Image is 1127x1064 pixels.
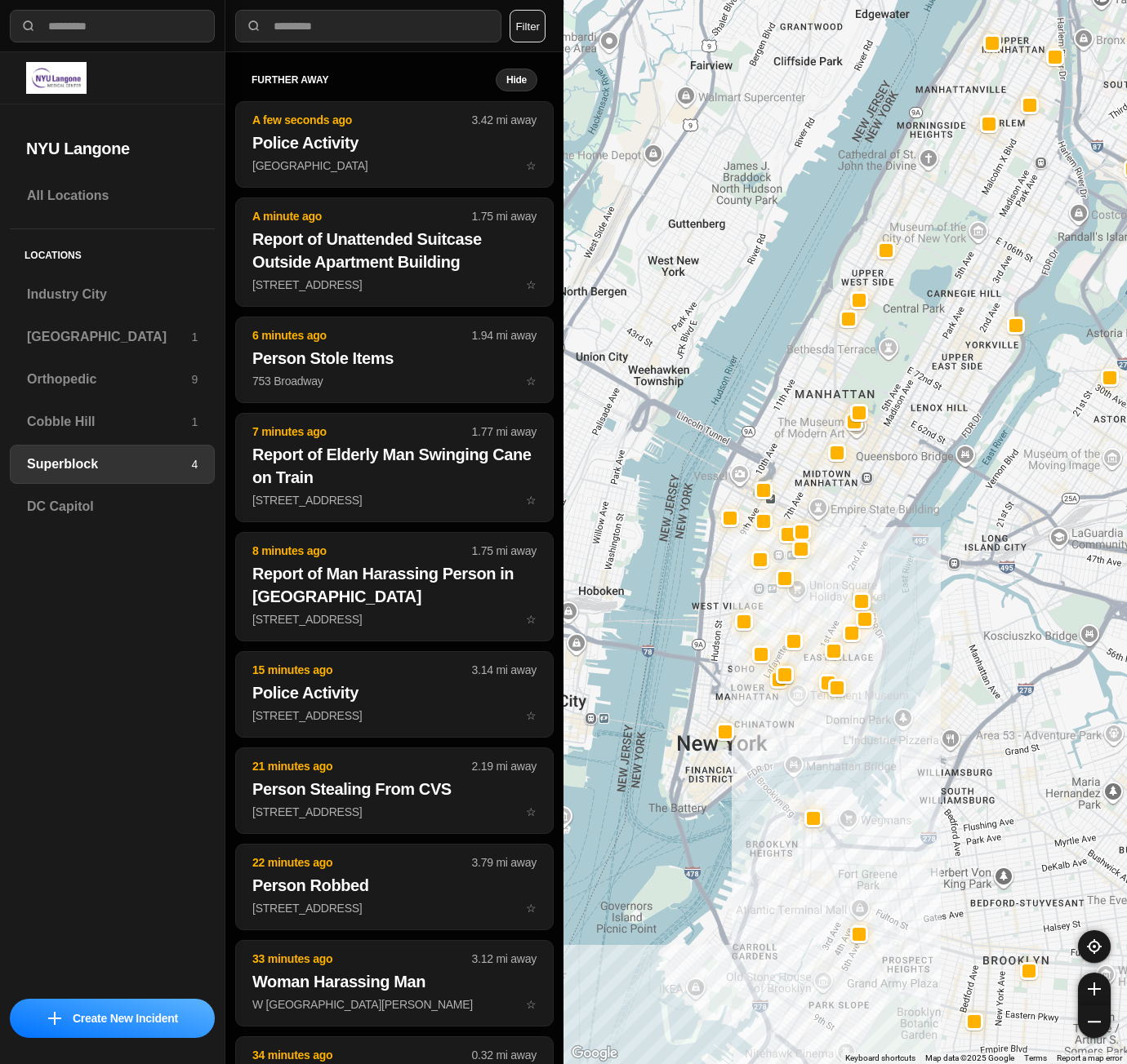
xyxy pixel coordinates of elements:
[191,371,198,388] p: 9
[510,10,546,42] button: Filter
[252,327,472,344] p: 6 minutes ago
[10,360,215,399] a: Orthopedic9
[235,901,554,915] a: 22 minutes ago3.79 mi awayPerson Robbed[STREET_ADDRESS]star
[235,197,554,307] button: A minute ago1.75 mi awayReport of Unattended Suitcase Outside Apartment Building[STREET_ADDRESS]star
[10,176,215,215] a: All Locations
[235,612,554,626] a: 8 minutes ago1.75 mi awayReport of Man Harassing Person in [GEOGRAPHIC_DATA][STREET_ADDRESS]star
[235,374,554,388] a: 6 minutes ago1.94 mi awayPerson Stole Items753 Broadwaystar
[472,1047,537,1063] p: 0.32 mi away
[27,412,191,432] h3: Cobble Hill
[1078,1005,1111,1038] button: zoom-out
[252,758,472,774] p: 21 minutes ago
[1087,939,1102,954] img: recenter
[10,999,215,1038] button: iconCreate New Incident
[526,159,537,172] span: star
[252,804,537,820] p: [STREET_ADDRESS]
[1057,1053,1122,1062] a: Report a map error
[252,854,472,871] p: 22 minutes ago
[191,329,198,345] p: 1
[472,951,537,967] p: 3.12 mi away
[235,997,554,1011] a: 33 minutes ago3.12 mi awayWoman Harassing ManW [GEOGRAPHIC_DATA][PERSON_NAME]star
[235,708,554,722] a: 15 minutes ago3.14 mi awayPolice Activity[STREET_ADDRESS]star
[252,208,472,224] p: A minute ago
[252,157,537,174] p: [GEOGRAPHIC_DATA]
[27,454,191,474] h3: Superblock
[252,228,537,273] h2: Report of Unattended Suitcase Outside Apartment Building
[472,854,537,871] p: 3.79 mi away
[252,611,537,627] p: [STREET_ADDRESS]
[235,158,554,172] a: A few seconds ago3.42 mi awayPolice Activity[GEOGRAPHIC_DATA]star
[252,1047,472,1063] p: 34 minutes ago
[1078,930,1111,963] button: recenter
[252,492,537,508] p: [STREET_ADDRESS]
[252,373,537,389] p: 753 Broadway
[472,423,537,440] p: 1.77 mi away
[252,562,537,608] h2: Report of Man Harassing Person in [GEOGRAPHIC_DATA]
[48,1012,61,1025] img: icon
[27,285,198,304] h3: Industry City
[252,112,472,128] p: A few seconds ago
[526,902,537,915] span: star
[526,278,537,291] span: star
[252,73,496,86] h5: further away
[252,277,537,293] p: [STREET_ADDRESS]
[472,208,537,224] p: 1.75 mi away
[526,375,537,388] span: star
[252,131,537,154] h2: Police Activity
[252,996,537,1013] p: W [GEOGRAPHIC_DATA][PERSON_NAME]
[191,414,198,430] p: 1
[10,317,215,357] a: [GEOGRAPHIC_DATA]1
[26,137,198,160] h2: NYU Langone
[191,456,198,472] p: 4
[235,317,554,403] button: 6 minutes ago1.94 mi awayPerson Stole Items753 Broadwaystar
[1078,973,1111,1005] button: zoom-in
[252,970,537,993] h2: Woman Harassing Man
[73,1010,178,1026] p: Create New Incident
[27,327,191,347] h3: [GEOGRAPHIC_DATA]
[10,487,215,526] a: DC Capitol
[27,370,191,389] h3: Orthopedic
[526,709,537,722] span: star
[235,747,554,834] button: 21 minutes ago2.19 mi awayPerson Stealing From CVS[STREET_ADDRESS]star
[252,707,537,724] p: [STREET_ADDRESS]
[235,532,554,641] button: 8 minutes ago1.75 mi awayReport of Man Harassing Person in [GEOGRAPHIC_DATA][STREET_ADDRESS]star
[845,1053,915,1064] button: Keyboard shortcuts
[235,651,554,738] button: 15 minutes ago3.14 mi awayPolice Activity[STREET_ADDRESS]star
[472,327,537,344] p: 1.94 mi away
[27,497,198,516] h3: DC Capitol
[235,277,554,291] a: A minute ago1.75 mi awayReport of Unattended Suitcase Outside Apartment Building[STREET_ADDRESS]star
[235,493,554,507] a: 7 minutes ago1.77 mi awayReport of Elderly Man Swinging Cane on Train[STREET_ADDRESS]star
[235,413,554,522] button: 7 minutes ago1.77 mi awayReport of Elderly Man Swinging Cane on Train[STREET_ADDRESS]star
[472,662,537,678] p: 3.14 mi away
[472,758,537,774] p: 2.19 mi away
[252,900,537,916] p: [STREET_ADDRESS]
[10,402,215,441] a: Cobble Hill1
[252,443,537,489] h2: Report of Elderly Man Swinging Cane on Train
[925,1053,1014,1062] span: Map data ©2025 Google
[1088,982,1101,995] img: zoom-in
[568,1043,621,1064] img: Google
[235,940,554,1026] button: 33 minutes ago3.12 mi awayWoman Harassing ManW [GEOGRAPHIC_DATA][PERSON_NAME]star
[20,18,37,34] img: search
[252,423,472,440] p: 7 minutes ago
[10,445,215,484] a: Superblock4
[526,494,537,507] span: star
[252,347,537,370] h2: Person Stole Items
[252,874,537,897] h2: Person Robbed
[246,18,262,34] img: search
[568,1043,621,1064] a: Open this area in Google Maps (opens a new window)
[235,844,554,930] button: 22 minutes ago3.79 mi awayPerson Robbed[STREET_ADDRESS]star
[1024,1053,1047,1062] a: Terms (opens in new tab)
[526,805,537,818] span: star
[1088,1015,1101,1028] img: zoom-out
[27,186,198,206] h3: All Locations
[526,613,537,626] span: star
[506,73,527,86] small: Hide
[235,805,554,818] a: 21 minutes ago2.19 mi awayPerson Stealing From CVS[STREET_ADDRESS]star
[252,951,472,967] p: 33 minutes ago
[496,69,537,91] button: Hide
[252,662,472,678] p: 15 minutes ago
[252,543,472,559] p: 8 minutes ago
[252,681,537,704] h2: Police Activity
